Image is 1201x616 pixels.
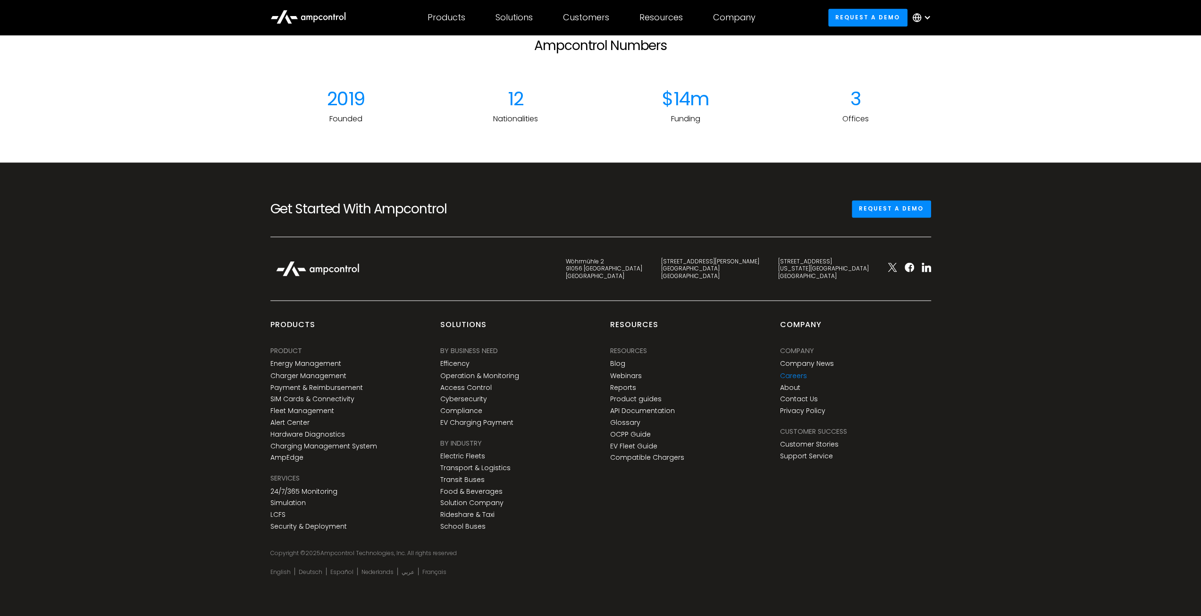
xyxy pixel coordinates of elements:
[270,473,300,483] div: SERVICES
[440,383,492,391] a: Access Control
[402,568,414,575] a: عربي
[270,406,334,414] a: Fleet Management
[610,87,761,110] div: $14m
[566,258,642,280] div: Wöhrmühle 2 91056 [GEOGRAPHIC_DATA] [GEOGRAPHIC_DATA]
[780,395,818,403] a: Contact Us
[440,498,504,506] a: Solution Company
[440,87,591,110] div: 12
[780,371,807,380] a: Careers
[780,360,834,368] a: Company News
[440,418,513,426] a: EV Charging Payment
[440,114,591,124] p: Nationalities
[639,12,683,23] div: Resources
[440,371,519,380] a: Operation & Monitoring
[440,522,486,530] a: School Buses
[563,12,609,23] div: Customers
[270,114,421,124] p: Founded
[270,549,931,557] div: Copyright © Ampcontrol Technologies, Inc. All rights reserved
[440,475,485,483] a: Transit Buses
[780,452,833,460] a: Support Service
[780,114,931,124] p: Offices
[270,201,478,217] h2: Get Started With Ampcontrol
[610,346,647,356] div: Resources
[610,418,640,426] a: Glossary
[270,568,291,575] a: English
[661,258,759,280] div: [STREET_ADDRESS][PERSON_NAME] [GEOGRAPHIC_DATA] [GEOGRAPHIC_DATA]
[299,568,322,575] a: Deutsch
[270,320,315,338] div: products
[780,346,814,356] div: Company
[496,12,533,23] div: Solutions
[780,426,847,436] div: Customer success
[428,12,465,23] div: Products
[440,360,470,368] a: Efficency
[780,320,822,338] div: Company
[778,258,869,280] div: [STREET_ADDRESS] [US_STATE][GEOGRAPHIC_DATA] [GEOGRAPHIC_DATA]
[270,418,310,426] a: Alert Center
[270,522,347,530] a: Security & Deployment
[270,256,365,281] img: Ampcontrol Logo
[440,510,495,518] a: Rideshare & Taxi
[440,38,761,54] h2: Ampcontrol Numbers
[610,406,675,414] a: API Documentation
[270,442,377,450] a: Charging Management System
[270,371,346,380] a: Charger Management
[305,548,320,557] span: 2025
[610,371,642,380] a: Webinars
[270,510,286,518] a: LCFS
[610,453,684,461] a: Compatible Chargers
[330,568,353,575] a: Español
[780,87,931,110] div: 3
[610,395,662,403] a: Product guides
[440,406,482,414] a: Compliance
[270,453,303,461] a: AmpEdge
[780,440,839,448] a: Customer Stories
[440,452,485,460] a: Electric Fleets
[610,442,657,450] a: EV Fleet Guide
[828,8,907,26] a: Request a demo
[270,395,354,403] a: SIM Cards & Connectivity
[270,487,337,495] a: 24/7/365 Monitoring
[852,200,931,218] a: Request a demo
[270,87,421,110] div: 2019
[440,438,482,448] div: BY INDUSTRY
[440,320,487,338] div: Solutions
[610,383,636,391] a: Reports
[270,498,306,506] a: Simulation
[780,383,800,391] a: About
[610,114,761,124] p: Funding
[270,430,345,438] a: Hardware Diagnostics
[440,464,511,472] a: Transport & Logistics
[610,360,625,368] a: Blog
[610,430,651,438] a: OCPP Guide
[270,360,341,368] a: Energy Management
[713,12,756,23] div: Company
[440,395,487,403] a: Cybersecurity
[270,346,302,356] div: PRODUCT
[440,346,498,356] div: BY BUSINESS NEED
[440,487,503,495] a: Food & Beverages
[422,568,446,575] a: Français
[270,383,363,391] a: Payment & Reimbursement
[780,406,825,414] a: Privacy Policy
[610,320,658,338] div: Resources
[361,568,394,575] a: Nederlands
